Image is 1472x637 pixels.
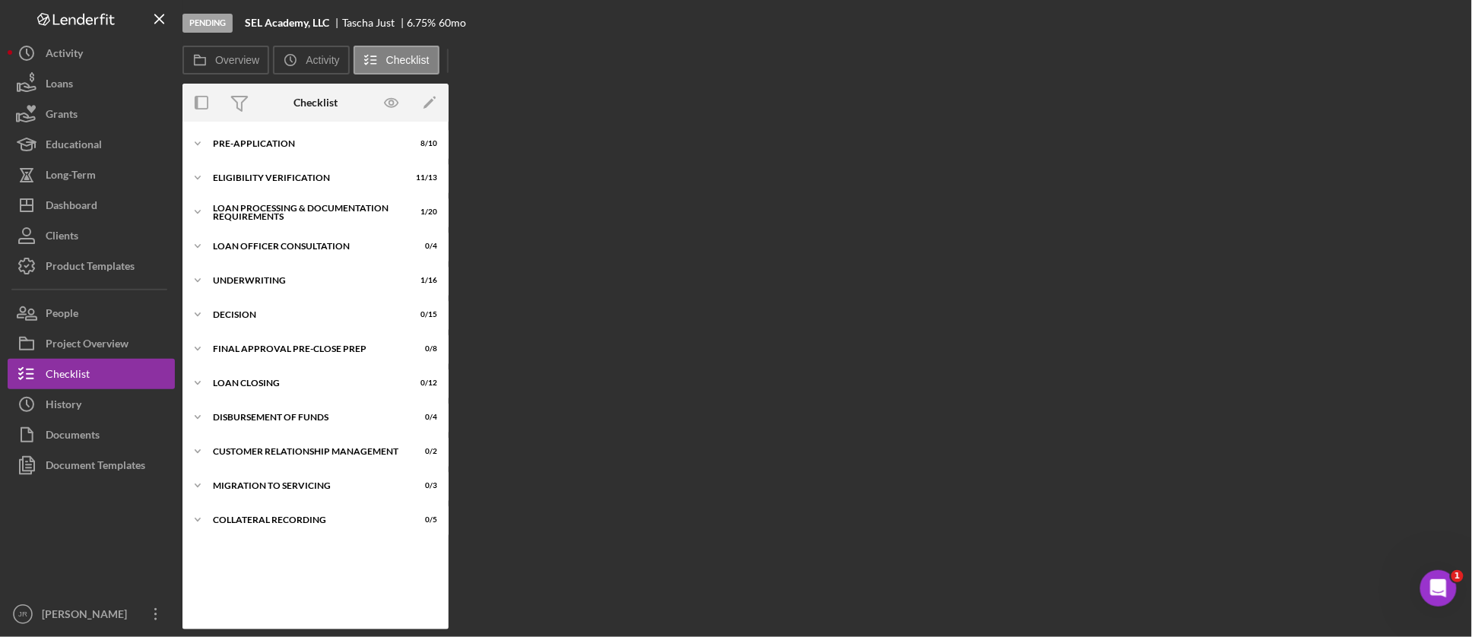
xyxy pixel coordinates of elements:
[213,413,399,422] div: Disbursement of Funds
[213,242,399,251] div: Loan Officer Consultation
[8,251,175,281] button: Product Templates
[46,99,78,133] div: Grants
[8,450,175,480] button: Document Templates
[213,139,399,148] div: Pre-Application
[8,220,175,251] button: Clients
[410,242,437,251] div: 0 / 4
[38,599,137,633] div: [PERSON_NAME]
[46,129,102,163] div: Educational
[8,420,175,450] button: Documents
[410,515,437,524] div: 0 / 5
[8,328,175,359] button: Project Overview
[215,54,259,66] label: Overview
[46,420,100,454] div: Documents
[8,68,175,99] button: Loans
[410,310,437,319] div: 0 / 15
[46,38,83,72] div: Activity
[213,481,399,490] div: Migration to Servicing
[182,14,233,33] div: Pending
[1420,570,1457,607] iframe: Intercom live chat
[46,190,97,224] div: Dashboard
[213,447,399,456] div: Customer Relationship Management
[410,413,437,422] div: 0 / 4
[408,17,436,29] div: 6.75 %
[213,515,399,524] div: Collateral Recording
[46,298,78,332] div: People
[306,54,339,66] label: Activity
[410,276,437,285] div: 1 / 16
[8,38,175,68] button: Activity
[273,46,349,74] button: Activity
[354,46,439,74] button: Checklist
[182,46,269,74] button: Overview
[213,310,399,319] div: Decision
[46,160,96,194] div: Long-Term
[439,17,466,29] div: 60 mo
[18,610,27,619] text: JR
[8,129,175,160] button: Educational
[46,450,145,484] div: Document Templates
[46,68,73,103] div: Loans
[8,99,175,129] button: Grants
[1451,570,1464,582] span: 1
[46,220,78,255] div: Clients
[213,379,399,388] div: Loan Closing
[213,204,399,221] div: Loan Processing & Documentation Requirements
[293,97,338,109] div: Checklist
[213,173,399,182] div: Eligibility Verification
[410,447,437,456] div: 0 / 2
[410,344,437,353] div: 0 / 8
[8,599,175,629] button: JR[PERSON_NAME]
[46,251,135,285] div: Product Templates
[46,328,128,363] div: Project Overview
[410,139,437,148] div: 8 / 10
[8,359,175,389] button: Checklist
[410,379,437,388] div: 0 / 12
[342,17,408,29] div: Tascha Just
[410,173,437,182] div: 11 / 13
[410,481,437,490] div: 0 / 3
[410,208,437,217] div: 1 / 20
[46,389,81,423] div: History
[386,54,430,66] label: Checklist
[213,276,399,285] div: Underwriting
[8,190,175,220] button: Dashboard
[8,160,175,190] button: Long-Term
[245,17,329,29] b: SEL Academy, LLC
[46,359,90,393] div: Checklist
[8,298,175,328] button: People
[8,389,175,420] button: History
[213,344,399,353] div: Final Approval Pre-Close Prep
